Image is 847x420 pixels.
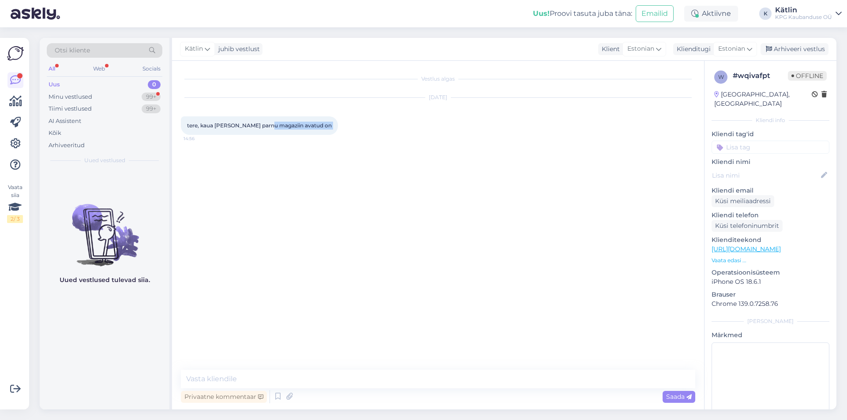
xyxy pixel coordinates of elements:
[7,183,23,223] div: Vaata siia
[49,80,60,89] div: Uus
[47,63,57,74] div: All
[55,46,90,55] span: Otsi kliente
[712,331,829,340] p: Märkmed
[49,93,92,101] div: Minu vestlused
[788,71,827,81] span: Offline
[684,6,738,22] div: Aktiivne
[712,268,829,277] p: Operatsioonisüsteem
[712,245,781,253] a: [URL][DOMAIN_NAME]
[533,9,550,18] b: Uus!
[49,129,61,138] div: Kõik
[718,74,724,80] span: w
[142,93,161,101] div: 99+
[775,7,832,14] div: Kätlin
[712,235,829,245] p: Klienditeekond
[60,275,150,285] p: Uued vestlused tulevad siia.
[718,44,745,54] span: Estonian
[184,135,217,142] span: 14:56
[775,14,832,21] div: KPG Kaubanduse OÜ
[712,317,829,325] div: [PERSON_NAME]
[712,211,829,220] p: Kliendi telefon
[627,44,654,54] span: Estonian
[185,44,203,54] span: Kätlin
[533,8,632,19] div: Proovi tasuta juba täna:
[712,171,819,180] input: Lisa nimi
[712,116,829,124] div: Kliendi info
[759,7,772,20] div: K
[673,45,711,54] div: Klienditugi
[49,104,92,113] div: Tiimi vestlused
[215,45,260,54] div: juhib vestlust
[712,141,829,154] input: Lisa tag
[666,393,692,401] span: Saada
[7,45,24,62] img: Askly Logo
[49,141,85,150] div: Arhiveeritud
[148,80,161,89] div: 0
[84,156,125,164] span: Uued vestlused
[712,195,774,207] div: Küsi meiliaadressi
[712,130,829,139] p: Kliendi tag'id
[49,117,81,126] div: AI Assistent
[187,122,332,129] span: tere, kaua [PERSON_NAME] parnu magaziin avatud on
[761,43,828,55] div: Arhiveeri vestlus
[712,299,829,308] p: Chrome 139.0.7258.76
[141,63,162,74] div: Socials
[142,104,161,113] div: 99+
[636,5,674,22] button: Emailid
[181,391,267,403] div: Privaatne kommentaar
[712,186,829,195] p: Kliendi email
[712,277,829,286] p: iPhone OS 18.6.1
[40,188,169,268] img: No chats
[712,256,829,264] p: Vaata edasi ...
[714,90,812,108] div: [GEOGRAPHIC_DATA], [GEOGRAPHIC_DATA]
[775,7,842,21] a: KätlinKPG Kaubanduse OÜ
[181,75,695,83] div: Vestlus algas
[598,45,620,54] div: Klient
[712,157,829,167] p: Kliendi nimi
[733,71,788,81] div: # wqivafpt
[91,63,107,74] div: Web
[712,290,829,299] p: Brauser
[181,93,695,101] div: [DATE]
[7,215,23,223] div: 2 / 3
[712,220,783,232] div: Küsi telefoninumbrit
